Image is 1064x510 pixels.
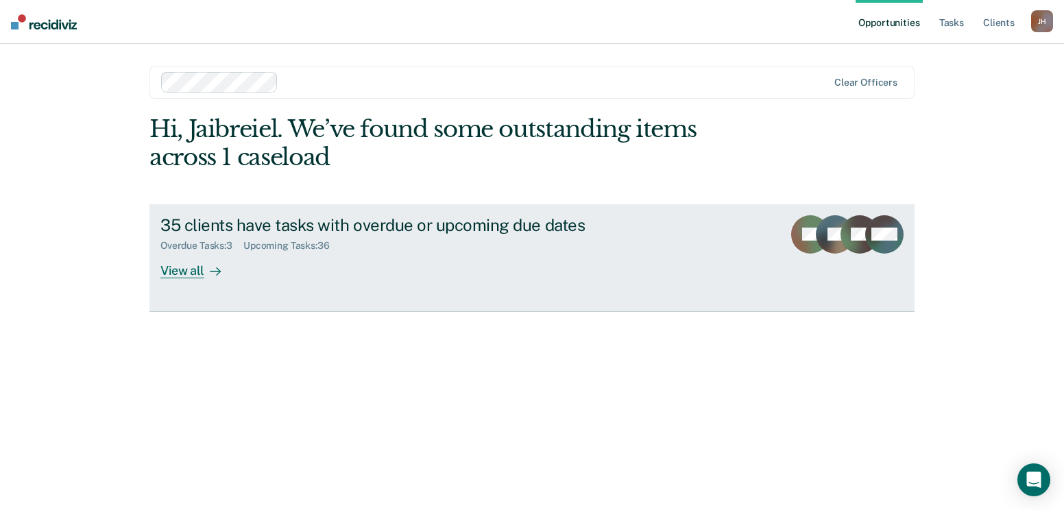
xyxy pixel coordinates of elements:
[160,215,642,235] div: 35 clients have tasks with overdue or upcoming due dates
[149,204,915,312] a: 35 clients have tasks with overdue or upcoming due datesOverdue Tasks:3Upcoming Tasks:36View all
[1031,10,1053,32] button: JH
[160,240,243,252] div: Overdue Tasks : 3
[160,252,237,278] div: View all
[1031,10,1053,32] div: J H
[243,240,341,252] div: Upcoming Tasks : 36
[11,14,77,29] img: Recidiviz
[834,77,897,88] div: Clear officers
[149,115,762,171] div: Hi, Jaibreiel. We’ve found some outstanding items across 1 caseload
[1017,463,1050,496] div: Open Intercom Messenger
